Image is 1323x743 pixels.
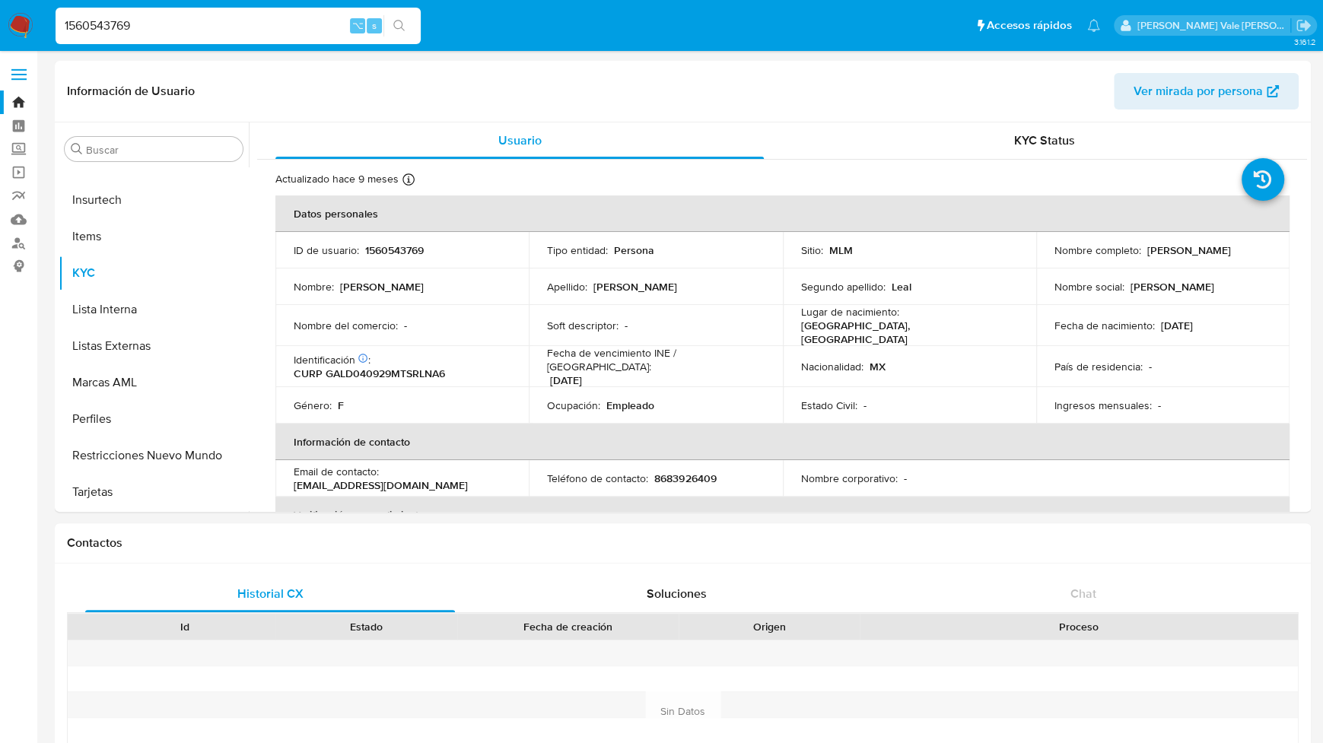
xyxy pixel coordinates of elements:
span: Chat [1070,585,1096,602]
p: - [1149,360,1152,373]
input: Buscar [86,143,237,157]
p: Ocupación : [547,398,600,412]
p: Fecha de vencimiento INE / [GEOGRAPHIC_DATA] : [547,346,764,373]
button: Lista Interna [59,291,249,328]
p: [DATE] [1161,319,1193,332]
p: - [904,472,907,485]
button: Listas Externas [59,328,249,364]
span: Ver mirada por persona [1134,73,1263,110]
p: País de residencia : [1054,360,1143,373]
p: [DATE] [550,373,582,387]
p: Segundo apellido : [801,280,886,294]
p: - [625,319,628,332]
button: Buscar [71,143,83,155]
button: Restricciones Nuevo Mundo [59,437,249,474]
p: ID de usuario : [294,243,359,257]
p: Lugar de nacimiento : [801,305,899,319]
p: MX [870,360,886,373]
div: Estado [286,619,446,634]
th: Información de contacto [275,424,1290,460]
span: ⌥ [351,18,363,33]
button: Marcas AML [59,364,249,401]
p: Género : [294,398,332,412]
span: Soluciones [647,585,707,602]
span: KYC Status [1014,132,1075,149]
p: Nombre social : [1054,280,1124,294]
button: Tarjetas [59,474,249,510]
button: Perfiles [59,401,249,437]
button: Items [59,218,249,255]
p: Nombre completo : [1054,243,1141,257]
p: F [338,398,344,412]
div: Id [105,619,265,634]
p: Identificación : [294,353,371,367]
p: Fecha de nacimiento : [1054,319,1155,332]
span: Usuario [498,132,542,149]
button: Ver mirada por persona [1114,73,1299,110]
p: Actualizado hace 9 meses [275,172,399,186]
p: Sitio : [801,243,823,257]
p: Leal [892,280,911,294]
p: - [1158,398,1161,412]
th: Verificación y cumplimiento [275,497,1290,533]
button: Insurtech [59,182,249,218]
p: Teléfono de contacto : [547,472,648,485]
a: Notificaciones [1087,19,1100,32]
p: Nombre del comercio : [294,319,398,332]
input: Buscar usuario o caso... [56,16,421,36]
p: [PERSON_NAME] [340,280,424,294]
span: Historial CX [237,585,304,602]
div: Proceso [870,619,1287,634]
button: search-icon [383,15,415,37]
p: Email de contacto : [294,465,379,478]
p: Apellido : [547,280,587,294]
p: Nacionalidad : [801,360,863,373]
p: CURP GALD040929MTSRLNA6 [294,367,445,380]
p: Soft descriptor : [547,319,619,332]
a: Salir [1296,17,1312,33]
p: Ingresos mensuales : [1054,398,1152,412]
p: [PERSON_NAME] [1147,243,1231,257]
p: [PERSON_NAME] [593,280,677,294]
p: [PERSON_NAME] [1131,280,1214,294]
div: Origen [689,619,849,634]
p: - [404,319,407,332]
p: Empleado [606,398,654,412]
p: Estado Civil : [801,398,857,412]
p: MLM [829,243,853,257]
p: [GEOGRAPHIC_DATA], [GEOGRAPHIC_DATA] [801,319,1012,346]
div: Fecha de creación [468,619,668,634]
p: rene.vale@mercadolibre.com [1137,18,1291,33]
p: Tipo entidad : [547,243,608,257]
h1: Contactos [67,535,1299,551]
p: 1560543769 [365,243,424,257]
p: Persona [614,243,654,257]
p: Nombre : [294,280,334,294]
p: Nombre corporativo : [801,472,898,485]
h1: Información de Usuario [67,84,195,99]
span: Accesos rápidos [987,17,1072,33]
p: 8683926409 [654,472,716,485]
p: [EMAIL_ADDRESS][DOMAIN_NAME] [294,478,468,492]
p: - [863,398,867,412]
th: Datos personales [275,195,1290,232]
button: KYC [59,255,249,291]
span: s [372,18,377,33]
